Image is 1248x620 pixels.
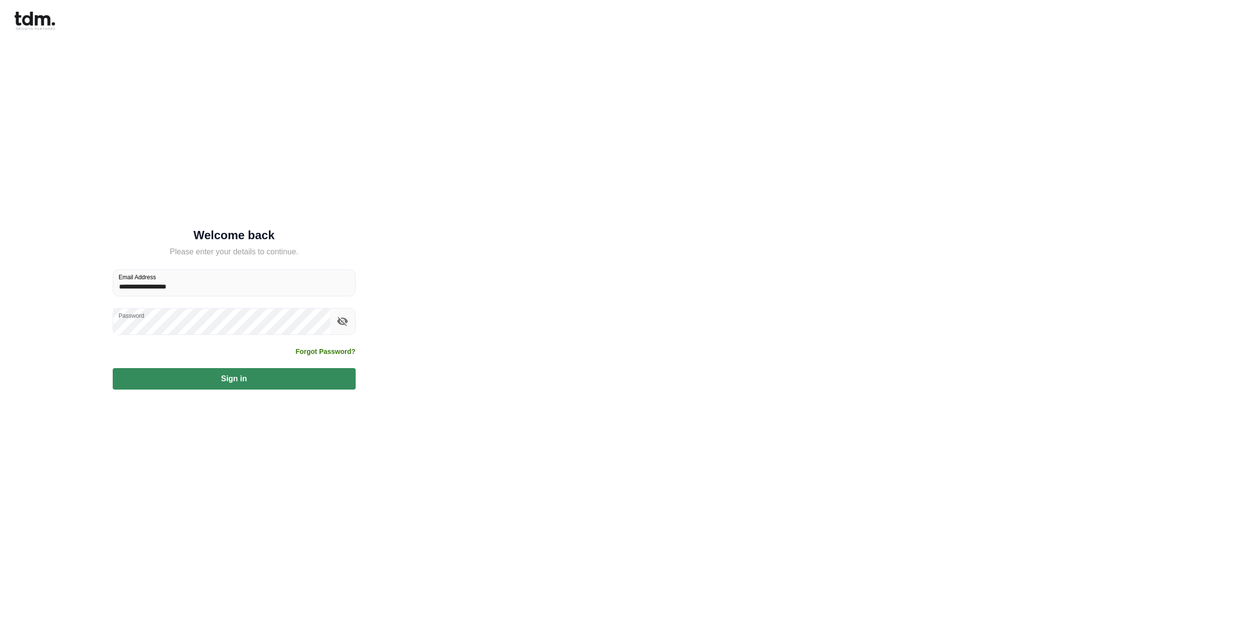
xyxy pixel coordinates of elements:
button: toggle password visibility [334,313,351,330]
a: Forgot Password? [296,347,356,356]
label: Password [119,311,144,320]
button: Sign in [113,368,356,390]
label: Email Address [119,273,156,281]
h5: Please enter your details to continue. [113,246,356,258]
h5: Welcome back [113,230,356,240]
